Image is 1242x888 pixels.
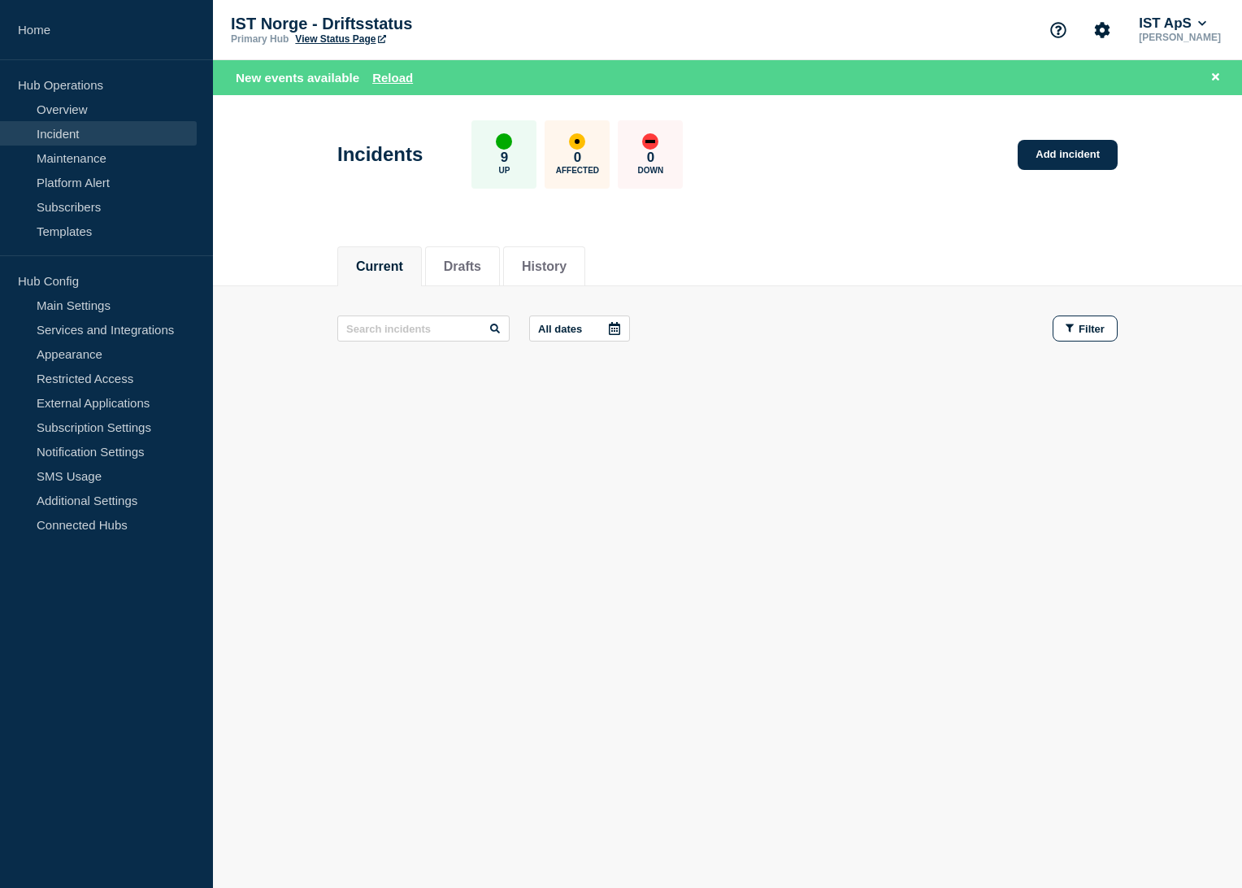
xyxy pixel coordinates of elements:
p: [PERSON_NAME] [1136,32,1224,43]
button: IST ApS [1136,15,1209,32]
a: View Status Page [295,33,385,45]
button: Current [356,259,403,274]
p: 9 [501,150,508,166]
p: Primary Hub [231,33,289,45]
button: Filter [1053,316,1118,342]
span: New events available [236,71,359,85]
button: Reload [372,71,413,85]
div: up [496,133,512,150]
button: Drafts [444,259,481,274]
p: Up [498,166,510,175]
button: Account settings [1085,13,1119,47]
h1: Incidents [337,143,423,166]
div: affected [569,133,585,150]
p: 0 [574,150,581,166]
button: Support [1041,13,1075,47]
div: down [642,133,658,150]
p: Down [638,166,664,175]
button: All dates [529,316,630,342]
a: Add incident [1018,140,1118,170]
p: IST Norge - Driftsstatus [231,15,556,33]
p: 0 [647,150,654,166]
p: Affected [556,166,599,175]
p: All dates [538,323,582,335]
button: History [522,259,567,274]
span: Filter [1079,323,1105,335]
input: Search incidents [337,316,510,342]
